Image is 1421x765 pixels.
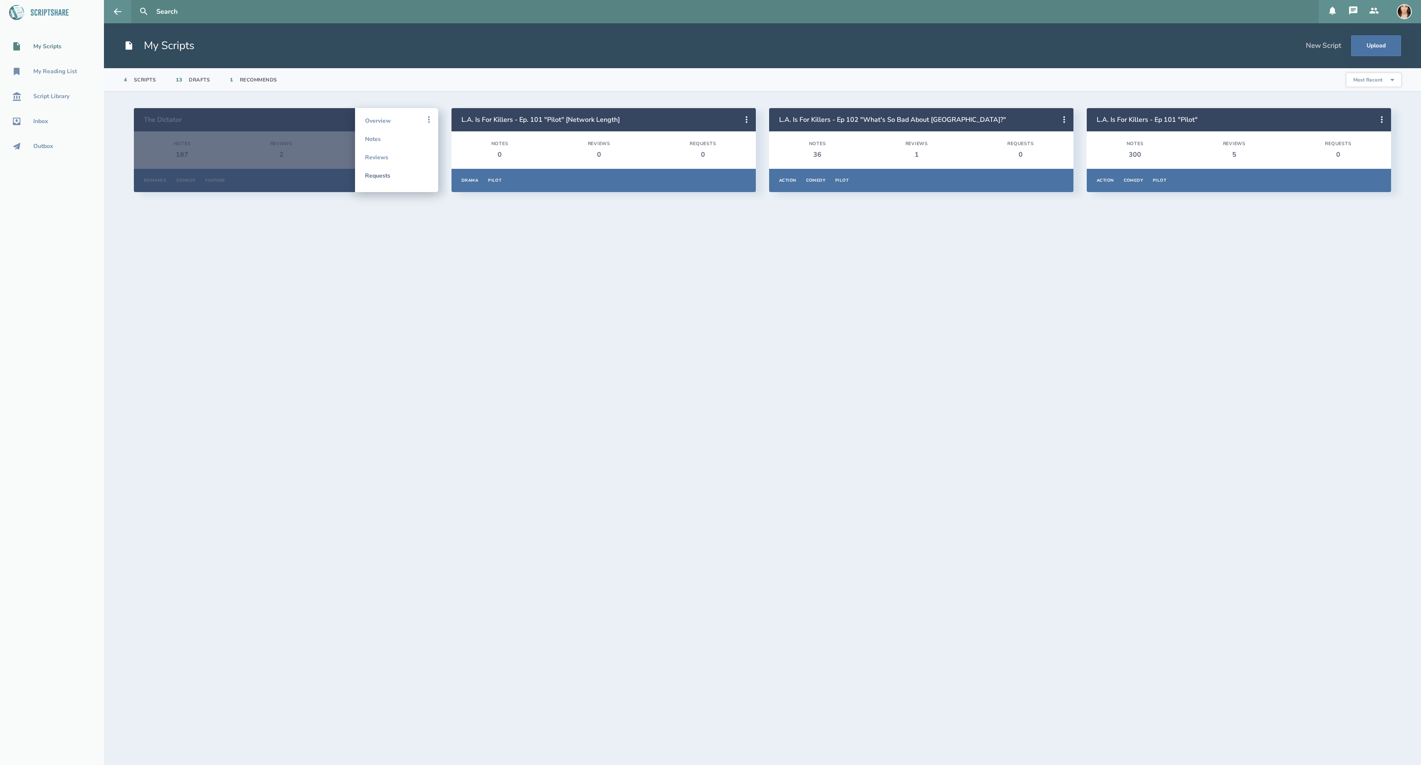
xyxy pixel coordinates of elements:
[1097,115,1198,124] a: L.A. Is For Killers - Ep 101 "Pilot"
[491,150,508,159] div: 0
[1325,141,1351,147] div: Requests
[779,115,1006,124] a: L.A. Is For Killers - Ep 102 "What's So Bad About [GEOGRAPHIC_DATA]?"
[835,178,849,183] div: Pilot
[33,93,69,100] div: Script Library
[33,143,53,150] div: Outbox
[1007,141,1034,147] div: Requests
[1397,4,1412,19] img: user_1648936165-crop.jpg
[230,76,233,83] div: 1
[124,38,195,53] h1: My Scripts
[33,68,77,75] div: My Reading List
[588,141,611,147] div: Reviews
[33,118,48,125] div: Inbox
[779,178,796,183] div: Action
[588,150,611,159] div: 0
[189,76,210,83] div: Drafts
[1124,178,1143,183] div: Comedy
[1223,150,1246,159] div: 5
[905,141,928,147] div: Reviews
[1007,150,1034,159] div: 0
[176,76,182,83] div: 13
[809,141,826,147] div: Notes
[240,76,277,83] div: Recommends
[365,166,428,185] a: Requests
[1325,150,1351,159] div: 0
[33,43,62,50] div: My Scripts
[1097,178,1114,183] div: Action
[690,150,716,159] div: 0
[809,150,826,159] div: 36
[1223,141,1246,147] div: Reviews
[905,150,928,159] div: 1
[124,76,127,83] div: 4
[1127,150,1144,159] div: 300
[461,115,620,124] a: L.A. Is For Killers - Ep. 101 "Pilot" [Network Length]
[1153,178,1166,183] div: Pilot
[365,111,428,130] a: Overview
[365,130,428,148] a: Notes
[806,178,826,183] div: Comedy
[491,141,508,147] div: Notes
[461,178,478,183] div: Drama
[488,178,501,183] div: Pilot
[134,76,156,83] div: Scripts
[365,148,428,166] a: Reviews
[1127,141,1144,147] div: Notes
[1351,35,1401,56] button: Upload
[690,141,716,147] div: Requests
[1306,41,1341,50] div: New Script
